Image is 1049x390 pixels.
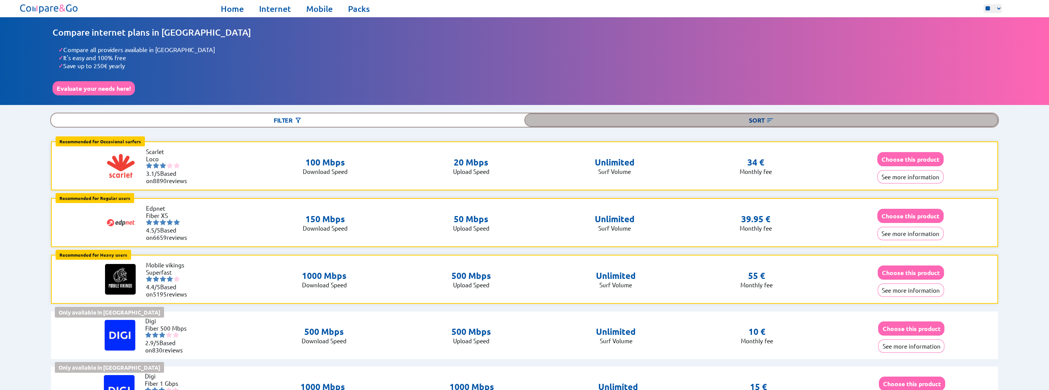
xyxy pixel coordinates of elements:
[160,276,166,282] img: starnr3
[877,227,944,240] button: See more information
[878,287,944,294] a: See more information
[146,283,192,298] li: Based on reviews
[747,157,764,168] p: 34 €
[59,138,141,144] b: Recommended for Occasional surfers
[766,116,774,124] img: Button open the sorting menu
[306,3,333,14] a: Mobile
[740,224,772,232] p: Monthly fee
[105,264,136,295] img: Logo of Mobile vikings
[453,168,489,175] p: Upload Speed
[53,81,135,95] button: Evaluate your needs here!
[105,320,135,351] img: Logo of Digi
[877,212,944,220] a: Choose this product
[221,3,244,14] a: Home
[877,170,944,184] button: See more information
[594,168,634,175] p: Surf Volume
[145,339,191,354] li: Based on reviews
[453,157,489,168] p: 20 Mbps
[453,214,489,224] p: 50 Mbps
[146,205,192,212] li: Edpnet
[878,269,944,276] a: Choose this product
[303,214,348,224] p: 150 Mbps
[594,214,634,224] p: Unlimited
[146,261,192,269] li: Mobile vikings
[594,224,634,232] p: Surf Volume
[153,219,159,225] img: starnr2
[877,209,944,223] button: Choose this product
[105,151,136,181] img: Logo of Scarlet
[152,346,163,354] span: 830
[58,54,63,62] span: ✓
[748,270,765,281] p: 55 €
[173,332,179,338] img: starnr5
[303,224,348,232] p: Download Speed
[152,332,158,338] img: starnr2
[877,156,944,163] a: Choose this product
[145,317,191,324] li: Digi
[596,326,636,337] p: Unlimited
[596,337,636,344] p: Surf Volume
[294,116,302,124] img: Button open the filtering menu
[594,157,634,168] p: Unlimited
[879,380,945,387] a: Choose this product
[145,372,191,380] li: Digi
[302,281,347,288] p: Download Speed
[105,207,136,238] img: Logo of Edpnet
[58,54,996,62] li: It's easy and 100% free
[878,283,944,297] button: See more information
[153,234,167,241] span: 6659
[146,170,192,184] li: Based on reviews
[741,214,770,224] p: 39.95 €
[145,332,151,338] img: starnr1
[741,337,773,344] p: Monthly fee
[146,162,152,169] img: starnr1
[59,195,130,201] b: Recommended for Regular users
[303,157,348,168] p: 100 Mbps
[451,270,491,281] p: 500 Mbps
[877,173,944,180] a: See more information
[167,219,173,225] img: starnr4
[596,281,636,288] p: Surf Volume
[146,170,160,177] span: 3.1/5
[58,46,63,54] span: ✓
[146,226,192,241] li: Based on reviews
[174,219,180,225] img: starnr5
[259,3,291,14] a: Internet
[159,332,165,338] img: starnr3
[146,148,192,155] li: Scarlet
[878,325,944,332] a: Choose this product
[877,230,944,237] a: See more information
[877,152,944,166] button: Choose this product
[749,326,765,337] p: 10 €
[58,62,996,70] li: Save up to 250€ yearly
[145,380,191,387] li: Fiber 1 Gbps
[348,3,370,14] a: Packs
[146,212,192,219] li: Fiber XS
[146,283,160,290] span: 4.4/5
[174,162,180,169] img: starnr5
[18,2,80,15] img: Logo of Compare&Go
[167,162,173,169] img: starnr4
[51,113,524,127] div: Filter
[59,252,127,258] b: Recommended for Heavy users
[153,177,167,184] span: 8890
[146,276,152,282] img: starnr1
[146,155,192,162] li: Loco
[451,337,491,344] p: Upload Speed
[878,321,944,336] button: Choose this product
[153,162,159,169] img: starnr2
[451,326,491,337] p: 500 Mbps
[58,62,63,70] span: ✓
[302,337,346,344] p: Download Speed
[166,332,172,338] img: starnr4
[878,342,944,350] a: See more information
[596,270,636,281] p: Unlimited
[59,364,160,371] b: Only available in [GEOGRAPHIC_DATA]
[153,290,167,298] span: 5195
[302,270,347,281] p: 1000 Mbps
[145,339,159,346] span: 2.9/5
[59,309,160,316] b: Only available in [GEOGRAPHIC_DATA]
[740,281,773,288] p: Monthly fee
[524,113,998,127] div: Sort
[58,46,996,54] li: Compare all providers available in [GEOGRAPHIC_DATA]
